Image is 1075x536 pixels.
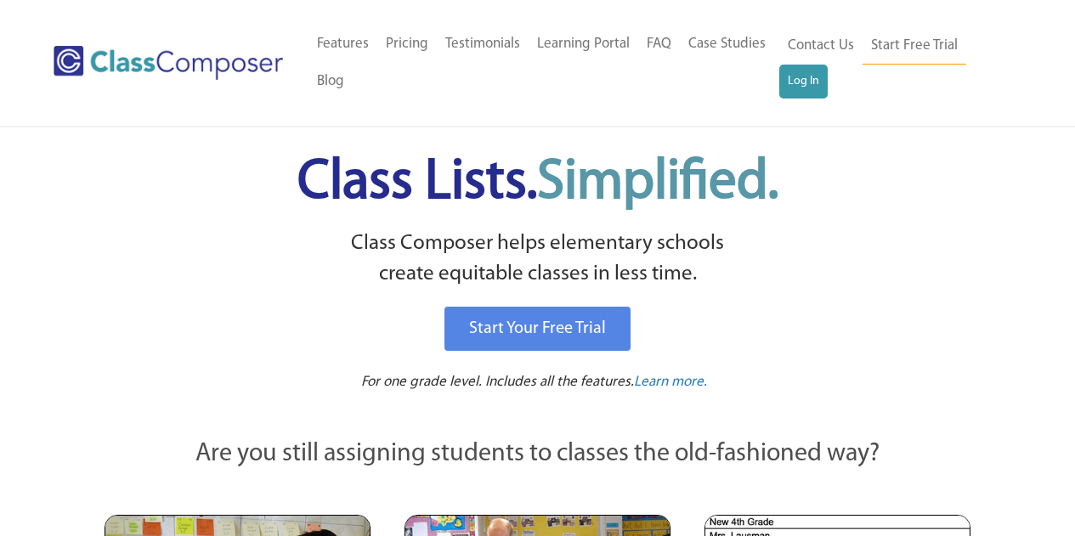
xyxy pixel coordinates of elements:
span: Start Your Free Trial [469,320,606,337]
span: Learn more. [634,375,707,389]
a: Learning Portal [529,25,638,63]
a: Contact Us [779,27,863,65]
p: Are you still assigning students to classes the old-fashioned way? [105,436,971,473]
span: For one grade level. Includes all the features. [361,375,634,389]
a: Start Your Free Trial [444,307,631,351]
nav: Header Menu [779,27,1009,99]
a: Learn more. [634,372,707,393]
a: Pricing [377,25,437,63]
a: Start Free Trial [863,27,966,65]
a: Blog [308,63,353,100]
p: Class Composer helps elementary schools create equitable classes in less time. [102,229,974,291]
a: FAQ [638,25,680,63]
nav: Header Menu [308,25,779,100]
a: Testimonials [437,25,529,63]
a: Log In [779,65,828,99]
img: Class Composer [54,46,283,80]
a: Features [308,25,377,63]
a: Case Studies [680,25,774,63]
span: Simplified. [537,155,778,211]
span: Class Lists. [297,155,778,211]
